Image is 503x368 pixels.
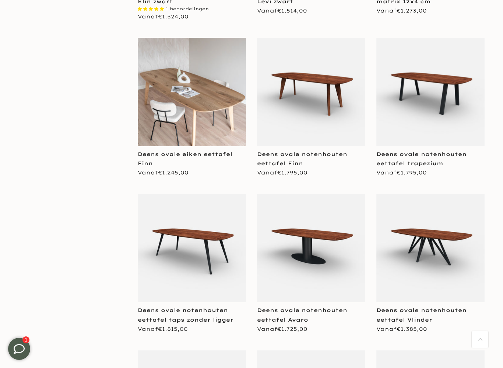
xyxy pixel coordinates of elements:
[277,169,307,176] span: €1.795,00
[277,326,307,332] span: €1.725,00
[257,151,347,167] a: Deens ovale notenhouten eettafel Finn
[376,151,467,167] a: Deens ovale notenhouten eettafel trapezium
[397,169,427,176] span: €1.795,00
[376,169,427,176] span: Vanaf
[166,6,209,11] span: 1 beoordelingen
[158,326,188,332] span: €1.815,00
[376,307,467,323] a: Deens ovale notenhouten eettafel Vlinder
[138,6,166,11] span: 5.00 stars
[257,7,307,14] span: Vanaf
[138,151,232,167] a: Deens ovale eiken eettafel Finn
[397,326,427,332] span: €1.385,00
[257,326,307,332] span: Vanaf
[138,13,189,20] span: Vanaf
[277,7,307,14] span: €1.514,00
[472,331,488,348] a: Terug naar boven
[397,7,427,14] span: €1.273,00
[257,307,347,323] a: Deens ovale notenhouten eettafel Avaro
[1,330,38,367] iframe: toggle-frame
[376,7,427,14] span: Vanaf
[138,326,188,332] span: Vanaf
[158,169,189,176] span: €1.245,00
[138,169,189,176] span: Vanaf
[376,326,427,332] span: Vanaf
[158,13,189,20] span: €1.524,00
[257,169,307,176] span: Vanaf
[138,307,233,323] a: Deens ovale notenhouten eettafel taps zonder ligger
